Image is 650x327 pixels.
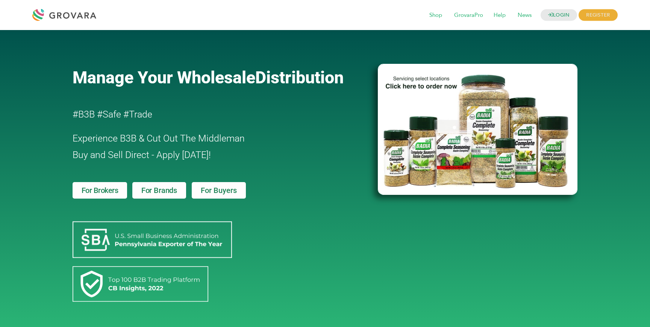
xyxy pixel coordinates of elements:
[73,106,335,123] h2: #B3B #Safe #Trade
[541,9,577,21] a: LOGIN
[73,182,127,199] a: For Brokers
[424,11,447,20] a: Shop
[132,182,186,199] a: For Brands
[192,182,246,199] a: For Buyers
[579,9,617,21] span: REGISTER
[201,187,237,194] span: For Buyers
[141,187,177,194] span: For Brands
[73,149,211,160] span: Buy and Sell Direct - Apply [DATE]!
[73,68,255,87] span: Manage Your Wholesale
[488,8,511,23] span: Help
[255,68,344,87] span: Distribution
[512,11,537,20] a: News
[73,68,366,87] a: Manage Your WholesaleDistribution
[424,8,447,23] span: Shop
[449,11,488,20] a: GrovaraPro
[512,8,537,23] span: News
[73,133,245,144] span: Experience B3B & Cut Out The Middleman
[488,11,511,20] a: Help
[449,8,488,23] span: GrovaraPro
[82,187,118,194] span: For Brokers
